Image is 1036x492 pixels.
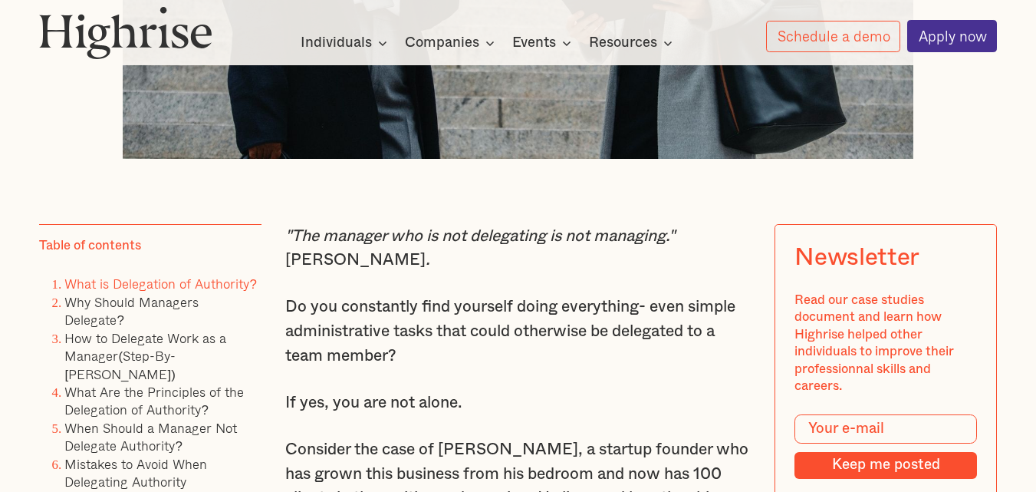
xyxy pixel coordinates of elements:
[794,414,977,444] input: Your e-mail
[39,6,212,58] img: Highrise logo
[285,224,751,272] p: [PERSON_NAME]
[301,34,372,52] div: Individuals
[794,244,919,272] div: Newsletter
[766,21,901,52] a: Schedule a demo
[589,34,657,52] div: Resources
[285,228,675,244] em: "The manager who is not delegating is not managing."
[64,292,199,330] a: Why Should Managers Delegate?
[405,34,479,52] div: Companies
[405,34,499,52] div: Companies
[64,418,237,456] a: When Should a Manager Not Delegate Authority?
[39,237,141,254] div: Table of contents
[794,292,977,395] div: Read our case studies document and learn how Highrise helped other individuals to improve their p...
[794,414,977,479] form: Modal Form
[301,34,392,52] div: Individuals
[907,20,998,52] a: Apply now
[512,34,556,52] div: Events
[64,328,226,385] a: How to Delegate Work as a Manager(Step-By-[PERSON_NAME])
[285,391,751,415] p: If yes, you are not alone.
[512,34,576,52] div: Events
[794,452,977,479] input: Keep me posted
[426,252,430,268] em: .
[64,454,207,492] a: Mistakes to Avoid When Delegating Authority
[589,34,677,52] div: Resources
[64,273,256,294] a: What is Delegation of Authority?
[285,295,751,368] p: Do you constantly find yourself doing everything- even simple administrative tasks that could oth...
[64,381,244,420] a: What Are the Principles of the Delegation of Authority?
